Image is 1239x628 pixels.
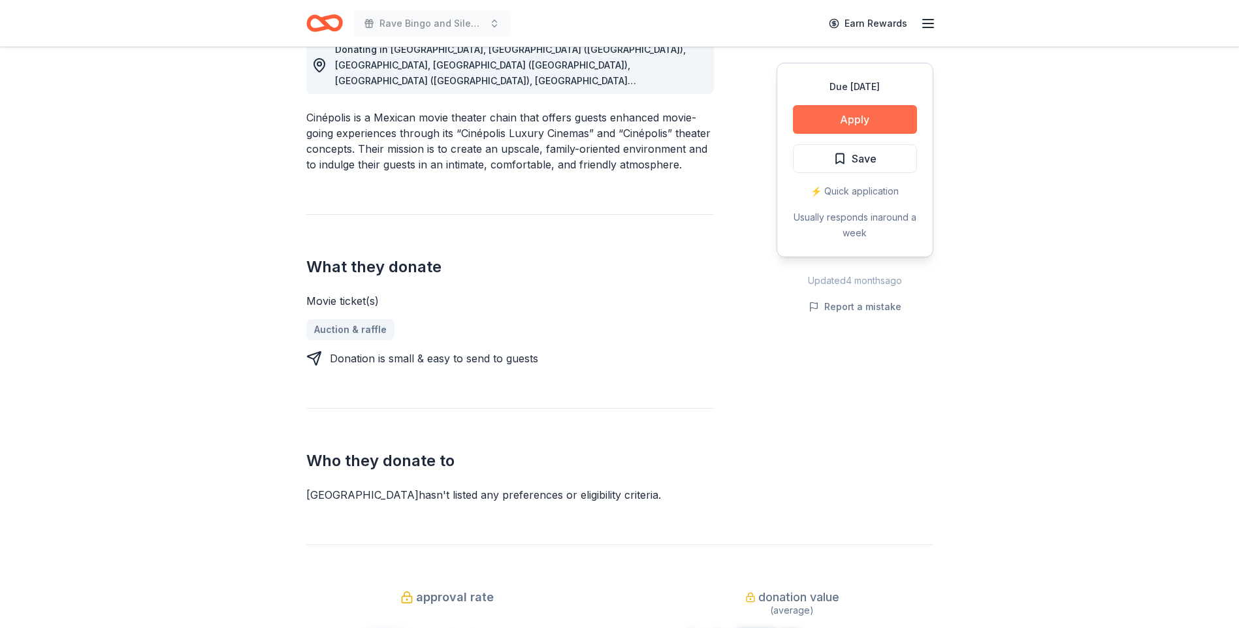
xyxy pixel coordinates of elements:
div: Movie ticket(s) [306,293,714,309]
span: Rave Bingo and Silent Auction [379,16,484,31]
div: Donation is small & easy to send to guests [330,351,538,366]
div: Usually responds in around a week [793,210,917,241]
button: Report a mistake [809,299,901,315]
button: Rave Bingo and Silent Auction [353,10,510,37]
span: donation value [758,587,839,608]
div: Updated 4 months ago [777,273,933,289]
a: Home [306,8,343,39]
span: Donating in [GEOGRAPHIC_DATA], [GEOGRAPHIC_DATA] ([GEOGRAPHIC_DATA]), [GEOGRAPHIC_DATA], [GEOGRAP... [335,44,686,118]
h2: What they donate [306,257,714,277]
h2: Who they donate to [306,450,714,471]
div: [GEOGRAPHIC_DATA] hasn ' t listed any preferences or eligibility criteria. [306,487,714,503]
div: Due [DATE] [793,79,917,95]
span: Save [852,150,877,167]
a: Auction & raffle [306,319,394,340]
div: (average) [651,603,933,618]
button: Apply [793,105,917,134]
span: approval rate [416,587,494,608]
a: Earn Rewards [821,12,915,35]
button: Save [793,144,917,173]
div: ⚡️ Quick application [793,183,917,199]
div: Cinépolis is a Mexican movie theater chain that offers guests enhanced movie-going experiences th... [306,110,714,172]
